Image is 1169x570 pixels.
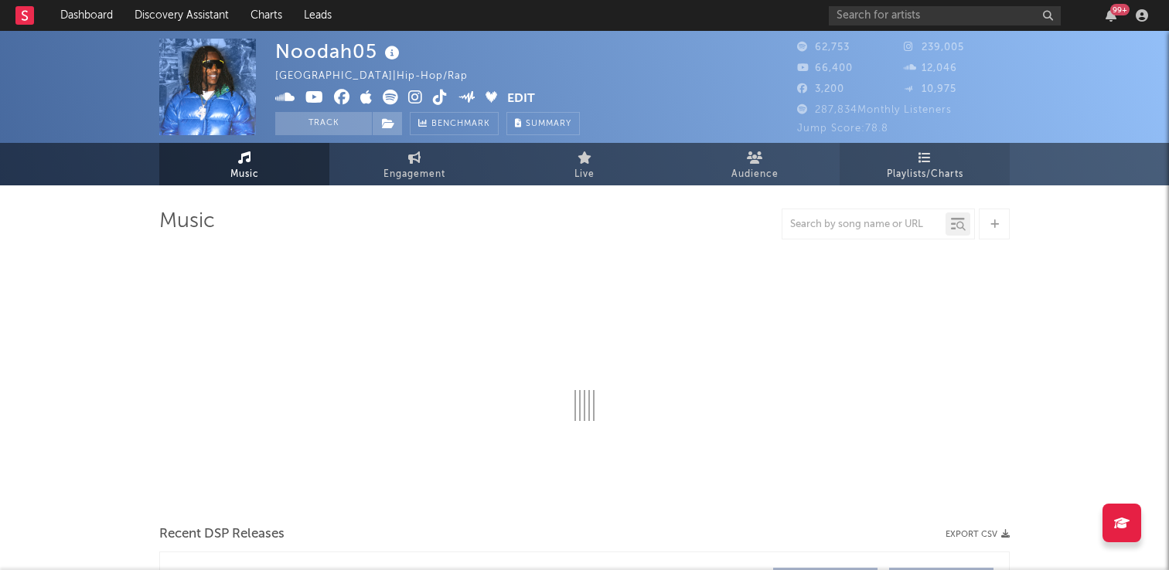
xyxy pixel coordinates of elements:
[797,63,853,73] span: 66,400
[383,165,445,184] span: Engagement
[670,143,840,185] a: Audience
[946,530,1010,539] button: Export CSV
[410,112,499,135] a: Benchmark
[329,143,499,185] a: Engagement
[275,39,404,64] div: Noodah05
[159,525,285,544] span: Recent DSP Releases
[230,165,259,184] span: Music
[840,143,1010,185] a: Playlists/Charts
[507,90,535,109] button: Edit
[797,124,888,134] span: Jump Score: 78.8
[275,67,486,86] div: [GEOGRAPHIC_DATA] | Hip-Hop/Rap
[574,165,595,184] span: Live
[904,63,957,73] span: 12,046
[159,143,329,185] a: Music
[1110,4,1130,15] div: 99 +
[506,112,580,135] button: Summary
[731,165,779,184] span: Audience
[1106,9,1116,22] button: 99+
[829,6,1061,25] input: Search for artists
[797,105,952,115] span: 287,834 Monthly Listeners
[797,84,844,94] span: 3,200
[797,42,850,53] span: 62,753
[782,219,946,231] input: Search by song name or URL
[526,120,571,128] span: Summary
[904,42,964,53] span: 239,005
[431,115,490,134] span: Benchmark
[275,112,372,135] button: Track
[499,143,670,185] a: Live
[904,84,956,94] span: 10,975
[887,165,963,184] span: Playlists/Charts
